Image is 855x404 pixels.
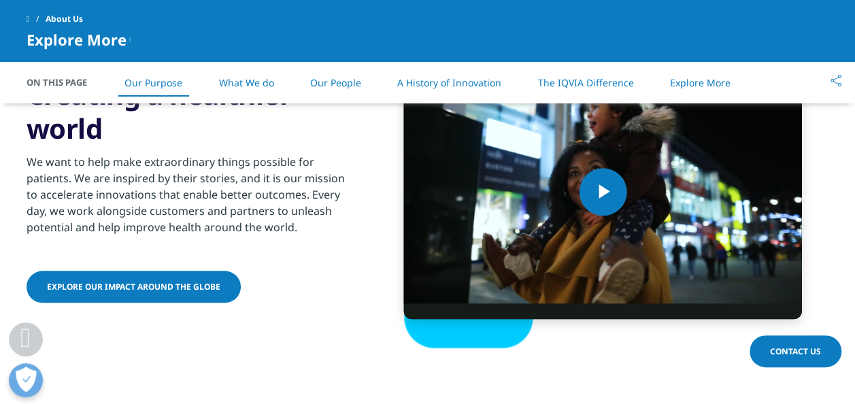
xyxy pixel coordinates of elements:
[397,76,501,89] a: A History of Innovation
[310,76,361,89] a: Our People
[579,168,626,216] button: Play Video
[218,76,273,89] a: What We do
[750,335,841,367] a: Contact Us
[9,363,43,397] button: Åbn præferencer
[27,31,127,48] span: Explore More
[46,7,83,31] span: About Us
[537,76,633,89] a: The IQVIA Difference
[670,76,731,89] a: Explore More
[27,271,241,303] a: Explore our impact around the globe
[404,65,802,319] video-js: Video Player
[27,75,101,89] span: On This Page
[47,281,220,292] span: Explore our impact around the globe
[124,76,182,89] a: Our Purpose
[27,154,356,243] p: We want to help make extraordinary things possible for patients. We are inspired by their stories...
[377,34,829,350] img: shape-2.png
[27,78,356,146] h3: Creating a healthier world
[770,346,821,357] span: Contact Us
